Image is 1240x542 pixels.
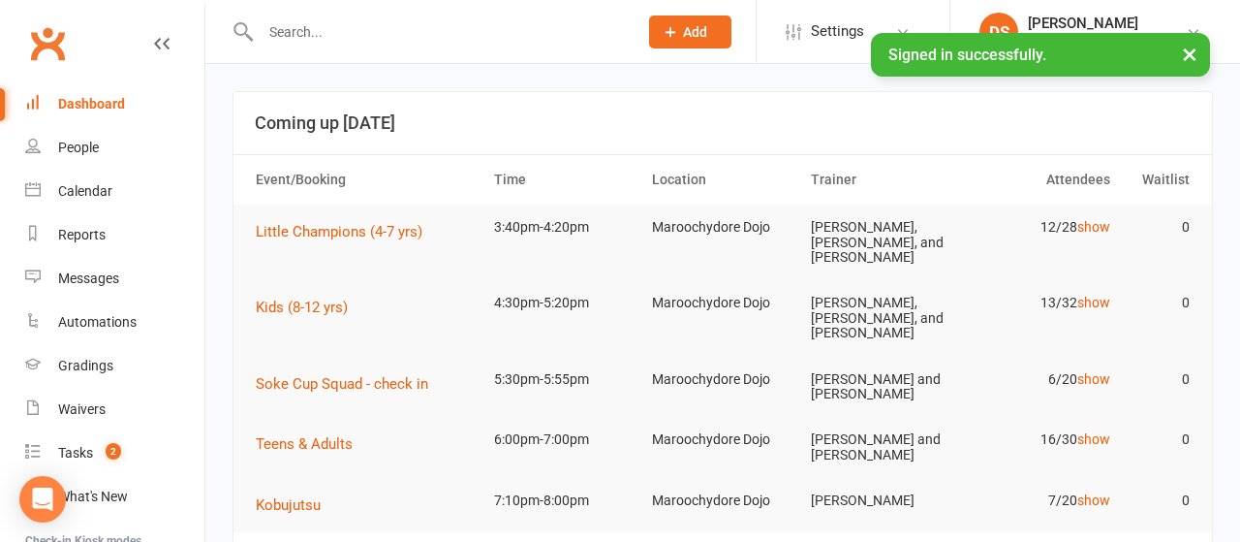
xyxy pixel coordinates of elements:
a: show [1077,219,1110,235]
a: Reports [25,213,204,257]
a: Dashboard [25,82,204,126]
a: Gradings [25,344,204,388]
td: Maroochydore Dojo [643,205,802,250]
span: 2 [106,443,121,460]
td: 13/32 [960,280,1119,326]
td: [PERSON_NAME], [PERSON_NAME], and [PERSON_NAME] [802,205,961,280]
th: Event/Booking [247,155,485,205]
a: Calendar [25,170,204,213]
td: 16/30 [960,417,1119,462]
td: 12/28 [960,205,1119,250]
div: Calendar [58,183,112,199]
span: Settings [811,10,864,53]
td: 0 [1119,357,1198,402]
a: show [1077,371,1110,387]
span: Kobujutsu [256,496,321,514]
button: Little Champions (4-7 yrs) [256,220,436,243]
a: show [1077,295,1110,310]
div: People [58,140,99,155]
h3: Coming up [DATE] [255,113,1191,133]
td: 0 [1119,205,1198,250]
div: Tasks [58,445,93,461]
th: Trainer [802,155,961,205]
td: 6:00pm-7:00pm [485,417,644,462]
a: show [1077,431,1110,447]
td: 0 [1119,478,1198,524]
div: Waivers [58,401,106,417]
a: Waivers [25,388,204,431]
th: Location [643,155,802,205]
th: Time [485,155,644,205]
div: Gradings [58,358,113,373]
td: 0 [1119,280,1198,326]
button: Add [649,16,731,48]
td: Maroochydore Dojo [643,417,802,462]
a: Tasks 2 [25,431,204,475]
a: show [1077,493,1110,508]
a: People [25,126,204,170]
td: [PERSON_NAME], [PERSON_NAME], and [PERSON_NAME] [802,280,961,356]
td: 5:30pm-5:55pm [485,357,644,402]
a: Clubworx [23,19,72,68]
span: Kids (8-12 yrs) [256,299,348,316]
td: Maroochydore Dojo [643,478,802,524]
td: 3:40pm-4:20pm [485,205,644,250]
a: Automations [25,301,204,344]
span: Signed in successfully. [888,46,1046,64]
div: Open Intercom Messenger [19,476,66,523]
div: Automations [58,314,137,330]
div: What's New [58,489,128,504]
span: Soke Cup Squad - check in [256,375,428,393]
button: × [1172,33,1207,75]
td: 6/20 [960,357,1119,402]
td: Maroochydore Dojo [643,357,802,402]
a: What's New [25,475,204,519]
span: Add [683,24,707,40]
span: Little Champions (4-7 yrs) [256,223,422,240]
a: Messages [25,257,204,301]
td: [PERSON_NAME] and [PERSON_NAME] [802,357,961,418]
th: Waitlist [1119,155,1198,205]
div: DS [979,13,1018,51]
button: Kids (8-12 yrs) [256,296,361,319]
button: Kobujutsu [256,494,334,517]
th: Attendees [960,155,1119,205]
td: 7/20 [960,478,1119,524]
td: 0 [1119,417,1198,462]
td: [PERSON_NAME] [802,478,961,524]
td: 7:10pm-8:00pm [485,478,644,524]
td: [PERSON_NAME] and [PERSON_NAME] [802,417,961,478]
td: 4:30pm-5:20pm [485,280,644,326]
div: Reports [58,227,106,242]
span: Teens & Adults [256,435,353,453]
div: Sunshine Coast Karate [1028,32,1165,49]
input: Search... [255,18,624,46]
div: Dashboard [58,96,125,112]
td: Maroochydore Dojo [643,280,802,326]
div: [PERSON_NAME] [1028,15,1165,32]
button: Soke Cup Squad - check in [256,372,442,396]
div: Messages [58,271,119,286]
button: Teens & Adults [256,432,366,456]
